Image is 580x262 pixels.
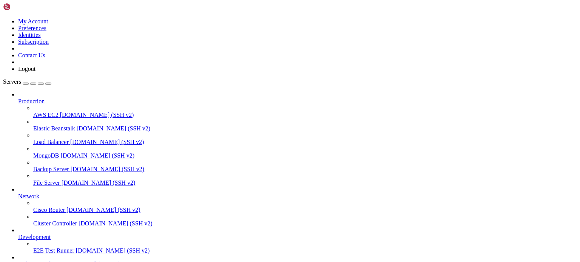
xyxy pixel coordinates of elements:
span: [DOMAIN_NAME] (SSH v2) [62,179,136,186]
a: Preferences [18,25,46,31]
li: File Server [DOMAIN_NAME] (SSH v2) [33,173,577,186]
a: MongoDB [DOMAIN_NAME] (SSH v2) [33,152,577,159]
li: Development [18,227,577,254]
a: Cluster Controller [DOMAIN_NAME] (SSH v2) [33,220,577,227]
span: [DOMAIN_NAME] (SSH v2) [77,125,151,132]
span: Load Balancer [33,139,69,145]
a: Network [18,193,577,200]
span: MongoDB [33,152,59,159]
a: Elastic Beanstalk [DOMAIN_NAME] (SSH v2) [33,125,577,132]
a: Load Balancer [DOMAIN_NAME] (SSH v2) [33,139,577,146]
a: Backup Server [DOMAIN_NAME] (SSH v2) [33,166,577,173]
span: Cisco Router [33,207,65,213]
span: Cluster Controller [33,220,77,227]
span: Elastic Beanstalk [33,125,75,132]
span: [DOMAIN_NAME] (SSH v2) [76,247,150,254]
a: E2E Test Runner [DOMAIN_NAME] (SSH v2) [33,247,577,254]
li: AWS EC2 [DOMAIN_NAME] (SSH v2) [33,105,577,118]
li: E2E Test Runner [DOMAIN_NAME] (SSH v2) [33,241,577,254]
a: Subscription [18,38,49,45]
span: [DOMAIN_NAME] (SSH v2) [70,139,144,145]
a: Production [18,98,577,105]
li: Backup Server [DOMAIN_NAME] (SSH v2) [33,159,577,173]
a: Logout [18,66,35,72]
span: AWS EC2 [33,112,59,118]
span: Backup Server [33,166,69,172]
a: AWS EC2 [DOMAIN_NAME] (SSH v2) [33,112,577,118]
a: Cisco Router [DOMAIN_NAME] (SSH v2) [33,207,577,213]
span: [DOMAIN_NAME] (SSH v2) [60,112,134,118]
a: Servers [3,78,51,85]
span: Production [18,98,45,104]
li: Cisco Router [DOMAIN_NAME] (SSH v2) [33,200,577,213]
span: File Server [33,179,60,186]
li: Network [18,186,577,227]
a: Identities [18,32,41,38]
a: File Server [DOMAIN_NAME] (SSH v2) [33,179,577,186]
li: Cluster Controller [DOMAIN_NAME] (SSH v2) [33,213,577,227]
span: Development [18,234,51,240]
img: Shellngn [3,3,46,11]
span: E2E Test Runner [33,247,74,254]
li: Production [18,91,577,186]
li: MongoDB [DOMAIN_NAME] (SSH v2) [33,146,577,159]
a: Contact Us [18,52,45,58]
span: Network [18,193,39,199]
span: [DOMAIN_NAME] (SSH v2) [79,220,153,227]
span: [DOMAIN_NAME] (SSH v2) [60,152,134,159]
span: Servers [3,78,21,85]
a: Development [18,234,577,241]
a: My Account [18,18,48,25]
span: [DOMAIN_NAME] (SSH v2) [66,207,140,213]
li: Elastic Beanstalk [DOMAIN_NAME] (SSH v2) [33,118,577,132]
li: Load Balancer [DOMAIN_NAME] (SSH v2) [33,132,577,146]
span: [DOMAIN_NAME] (SSH v2) [71,166,145,172]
